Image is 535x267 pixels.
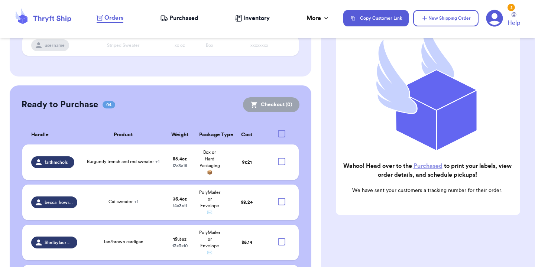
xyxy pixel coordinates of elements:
span: becca_howilliams [45,199,73,205]
a: Orders [97,13,123,23]
span: Cat sweater [108,199,138,204]
span: Striped Sweater [107,43,139,48]
span: $ 6.14 [241,240,252,245]
strong: 19.3 oz [173,237,187,241]
span: Orders [104,13,123,22]
span: PolyMailer or Envelope ✉️ [199,190,220,215]
span: Purchased [169,14,198,23]
strong: 85.4 oz [173,157,187,161]
span: $ 8.24 [241,200,253,205]
button: New Shipping Order [413,10,479,26]
span: Box [206,43,213,48]
span: PolyMailer or Envelope ✉️ [199,230,220,255]
span: 12 x 3 x 16 [172,163,187,168]
th: Product [82,126,165,144]
span: + 1 [155,159,159,164]
a: Purchased [414,163,442,169]
th: Package Type [195,126,224,144]
span: 14 x 3 x 11 [173,203,187,208]
th: Weight [165,126,195,144]
span: Tan/brown cardigan [103,240,143,244]
p: We have sent your customers a tracking number for their order. [342,187,513,194]
a: Help [508,12,520,27]
div: 2 [508,4,515,11]
a: Inventory [235,14,270,23]
span: Handle [31,131,49,139]
a: Purchased [160,14,198,23]
button: Checkout (0) [243,97,299,112]
span: xx oz [175,43,185,48]
button: Copy Customer Link [343,10,409,26]
h2: Wahoo! Head over to the to print your labels, view order details, and schedule pickups! [342,162,513,179]
span: + 1 [134,199,138,204]
span: Box or Hard Packaging 📦 [200,150,220,175]
span: Inventory [243,14,270,23]
th: Cost [224,126,269,144]
span: 04 [103,101,115,108]
a: 2 [486,10,503,27]
span: username [45,42,65,48]
div: More [307,14,330,23]
span: $ 7.21 [242,160,252,165]
span: faithnichols_ [45,159,70,165]
h2: Ready to Purchase [22,99,98,111]
span: Shelbylaurenp [45,240,73,245]
span: 13 x 3 x 10 [172,244,188,248]
span: xxxxxxxx [250,43,268,48]
span: Burgundy trench and red sweater [87,159,159,164]
span: Help [508,19,520,27]
strong: 36.4 oz [173,197,187,201]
